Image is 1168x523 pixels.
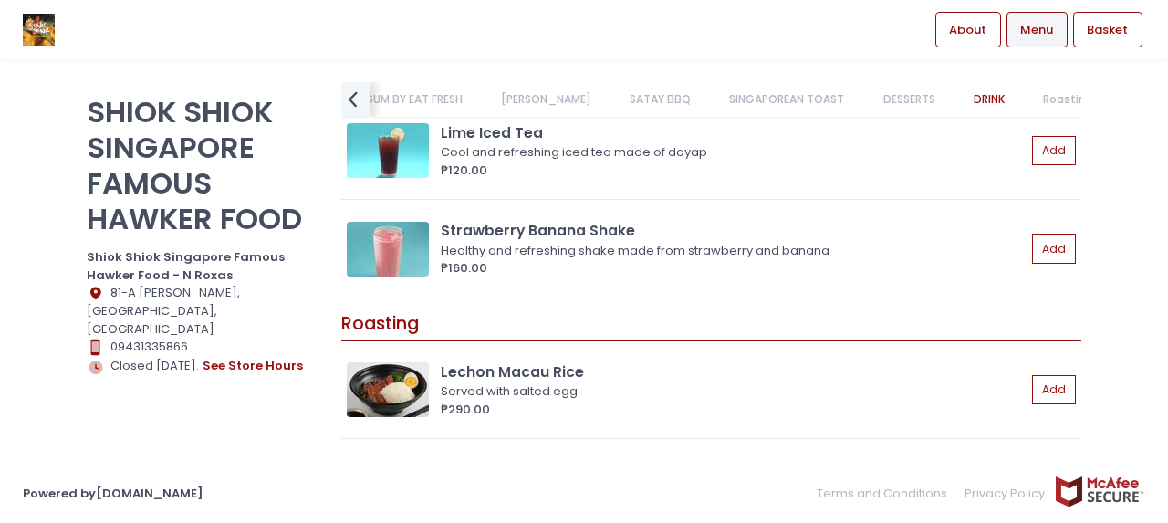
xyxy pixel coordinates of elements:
[441,382,1020,401] div: Served with salted egg
[87,356,318,376] div: Closed [DATE].
[23,485,203,502] a: Powered by[DOMAIN_NAME]
[87,284,318,338] div: 81-A [PERSON_NAME], [GEOGRAPHIC_DATA], [GEOGRAPHIC_DATA]
[1006,12,1068,47] a: Menu
[1026,82,1111,117] a: Roasting
[712,82,862,117] a: SINGAPOREAN TOAST
[87,248,285,284] b: Shiok Shiok Singapore Famous Hawker Food - N Roxas
[23,14,55,46] img: logo
[1032,136,1076,166] button: Add
[817,476,956,511] a: Terms and Conditions
[1087,21,1128,39] span: Basket
[347,222,429,277] img: Strawberry Banana Shake
[1032,234,1076,264] button: Add
[441,242,1020,260] div: Healthy and refreshing shake made from strawberry and banana
[441,162,1026,180] div: ₱120.00
[347,123,429,178] img: Lime Iced Tea
[956,476,1055,511] a: Privacy Policy
[935,12,1001,47] a: About
[441,122,1026,143] div: Lime Iced Tea
[955,82,1022,117] a: DRINK
[328,82,480,117] a: DIMSUM BY EAT FRESH
[612,82,709,117] a: SATAY BBQ
[865,82,953,117] a: DESSERTS
[202,356,304,376] button: see store hours
[441,361,1026,382] div: Lechon Macau Rice
[341,311,419,336] span: Roasting
[87,338,318,356] div: 09431335866
[483,82,609,117] a: [PERSON_NAME]
[1020,21,1053,39] span: Menu
[949,21,986,39] span: About
[1054,476,1145,507] img: mcafee-secure
[441,143,1020,162] div: Cool and refreshing iced tea made of dayap
[1032,375,1076,405] button: Add
[441,220,1026,241] div: Strawberry Banana Shake
[441,259,1026,277] div: ₱160.00
[87,94,318,236] p: SHIOK SHIOK SINGAPORE FAMOUS HAWKER FOOD
[347,362,429,417] img: Lechon Macau Rice
[441,401,1026,419] div: ₱290.00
